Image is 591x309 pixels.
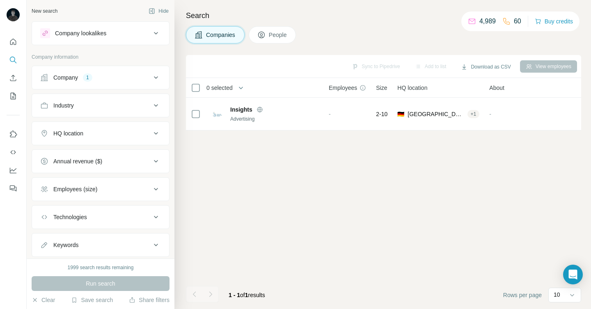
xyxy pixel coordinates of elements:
button: Company1 [32,68,169,87]
div: Technologies [53,213,87,221]
button: Use Surfe API [7,145,20,160]
span: - [329,111,331,117]
span: 1 - 1 [229,292,240,298]
div: Annual revenue ($) [53,157,102,165]
span: - [489,111,491,117]
button: Dashboard [7,163,20,178]
span: HQ location [397,84,427,92]
div: Company lookalikes [55,29,106,37]
button: Keywords [32,235,169,255]
div: 1999 search results remaining [68,264,134,271]
img: Avatar [7,8,20,21]
div: New search [32,7,57,15]
h4: Search [186,10,581,21]
button: Use Surfe on LinkedIn [7,127,20,142]
span: Rows per page [503,291,542,299]
span: 1 [245,292,248,298]
button: Annual revenue ($) [32,151,169,171]
span: 2-10 [376,110,387,118]
button: Company lookalikes [32,23,169,43]
button: Enrich CSV [7,71,20,85]
span: Size [376,84,387,92]
img: Logo of Insights [211,108,224,121]
button: Buy credits [535,16,573,27]
button: Hide [143,5,174,17]
button: Save search [71,296,113,304]
button: Search [7,53,20,67]
span: About [489,84,504,92]
button: Clear [32,296,55,304]
div: Keywords [53,241,78,249]
p: 60 [514,16,521,26]
div: 1 [83,74,92,81]
div: Industry [53,101,74,110]
button: HQ location [32,124,169,143]
span: of [240,292,245,298]
button: Industry [32,96,169,115]
button: Share filters [129,296,170,304]
button: Technologies [32,207,169,227]
div: + 1 [467,110,480,118]
span: Insights [230,105,252,114]
p: 4,989 [479,16,496,26]
span: Employees [329,84,357,92]
span: 🇩🇪 [397,110,404,118]
button: Feedback [7,181,20,196]
button: My lists [7,89,20,103]
p: 10 [554,291,560,299]
span: Companies [206,31,236,39]
div: Advertising [230,115,319,123]
button: Quick start [7,34,20,49]
span: results [229,292,265,298]
span: 0 selected [206,84,233,92]
div: HQ location [53,129,83,137]
button: Download as CSV [455,61,516,73]
div: Company [53,73,78,82]
span: People [269,31,288,39]
p: Company information [32,53,170,61]
span: [GEOGRAPHIC_DATA] [408,110,464,118]
button: Employees (size) [32,179,169,199]
div: Employees (size) [53,185,97,193]
div: Open Intercom Messenger [563,265,583,284]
